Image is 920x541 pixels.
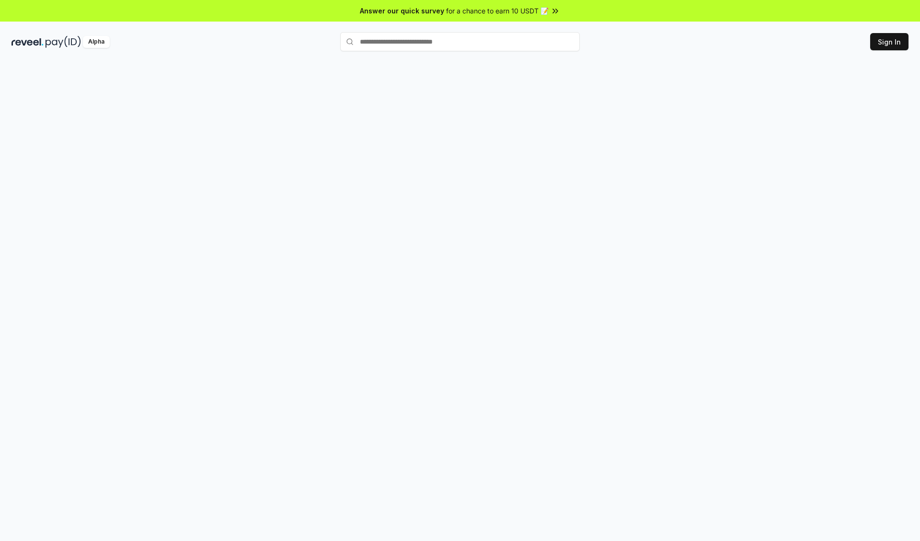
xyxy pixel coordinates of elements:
span: Answer our quick survey [360,6,444,16]
div: Alpha [83,36,110,48]
span: for a chance to earn 10 USDT 📝 [446,6,549,16]
img: pay_id [46,36,81,48]
button: Sign In [870,33,908,50]
img: reveel_dark [11,36,44,48]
